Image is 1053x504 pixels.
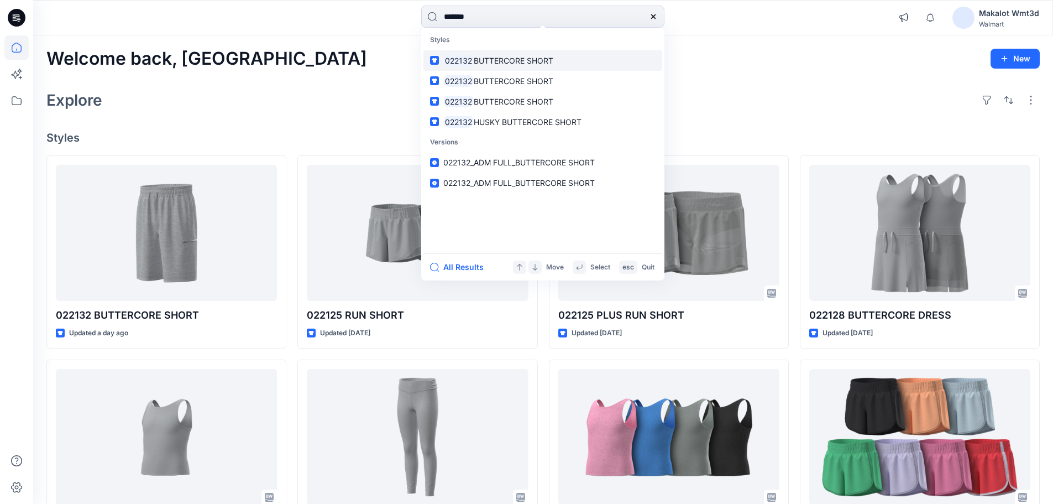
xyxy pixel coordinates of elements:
p: Updated a day ago [69,328,128,339]
span: HUSKY BUTTERCORE SHORT [474,117,581,127]
p: Styles [423,30,662,50]
p: esc [622,262,634,273]
div: Makalot Wmt3d [979,7,1039,20]
p: Updated [DATE] [320,328,370,339]
p: Quit [642,262,654,273]
a: 022132HUSKY BUTTERCORE SHORT [423,112,662,132]
mark: 022132 [443,54,474,67]
p: 022128 BUTTERCORE DRESS [809,308,1030,323]
a: 022132_ADM FULL_BUTTERCORE SHORT [423,173,662,193]
p: Updated [DATE] [572,328,622,339]
span: 022132_ADM FULL_BUTTERCORE SHORT [443,178,595,188]
mark: 022132 [443,95,474,108]
p: Select [590,262,610,273]
span: 022132_ADM FULL_BUTTERCORE SHORT [443,158,595,167]
p: 022125 PLUS RUN SHORT [558,308,779,323]
h4: Styles [46,131,1040,144]
a: 022132BUTTERCORE SHORT [423,71,662,91]
a: 022132_ADM FULL_BUTTERCORE SHORT [423,152,662,173]
a: 022128 BUTTERCORE DRESS [809,165,1030,302]
span: BUTTERCORE SHORT [474,56,553,65]
a: 022132BUTTERCORE SHORT [423,91,662,112]
a: 022125 RUN SHORT [307,165,528,302]
a: 022132BUTTERCORE SHORT [423,50,662,71]
button: New [991,49,1040,69]
a: 022132 BUTTERCORE SHORT [56,165,277,302]
span: BUTTERCORE SHORT [474,97,553,106]
div: Walmart [979,20,1039,28]
h2: Welcome back, [GEOGRAPHIC_DATA] [46,49,367,69]
p: Move [546,262,564,273]
p: 022125 RUN SHORT [307,308,528,323]
a: 022125 PLUS RUN SHORT [558,165,779,302]
p: 022132 BUTTERCORE SHORT [56,308,277,323]
img: avatar [952,7,975,29]
button: All Results [430,261,491,274]
mark: 022132 [443,75,474,87]
h2: Explore [46,91,102,109]
p: Versions [423,132,662,153]
mark: 022132 [443,116,474,128]
p: Updated [DATE] [823,328,873,339]
span: BUTTERCORE SHORT [474,76,553,86]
